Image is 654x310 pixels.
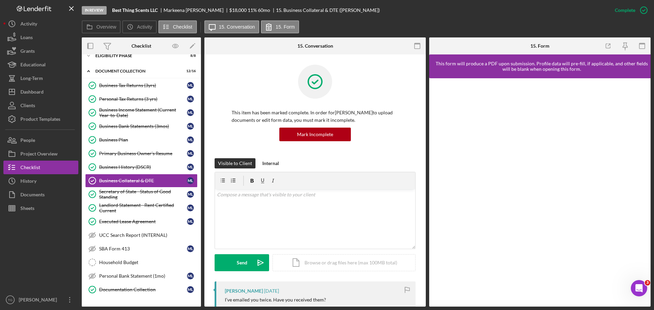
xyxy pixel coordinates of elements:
div: M L [187,82,194,89]
a: Documentation CollectionML [85,283,198,296]
b: Best Thing Scents LLC [112,7,158,13]
div: I’ve emailed you twice. Have you received them? [225,297,326,303]
span: $18,000 [229,7,247,13]
div: [PERSON_NAME] [225,288,263,294]
div: Send [237,254,247,271]
div: Internal [262,158,279,168]
iframe: Intercom live chat [631,280,647,296]
span: 3 [645,280,650,285]
a: Personal Bank Statement (1mo)ML [85,269,198,283]
div: Household Budget [99,260,197,265]
button: TG[PERSON_NAME] [3,293,78,307]
div: Business Tax Returns (3yrs) [99,83,187,88]
a: Personal Tax Returns (3 yrs)ML [85,92,198,106]
a: Secretary of State - Status of Good StandingML [85,187,198,201]
div: M L [187,177,194,184]
a: Business Tax Returns (3yrs)ML [85,79,198,92]
div: 15. Conversation [297,43,333,49]
div: Visible to Client [218,158,252,168]
div: M L [187,96,194,102]
div: M L [187,286,194,293]
div: 15. Business Collateral & DTE ([PERSON_NAME]) [276,7,380,13]
button: 15. Conversation [204,20,260,33]
div: Personal Bank Statement (1mo) [99,273,187,279]
button: Visible to Client [215,158,255,168]
div: M L [187,123,194,130]
button: 15. Form [261,20,299,33]
text: TG [8,298,12,302]
div: 12 / 16 [184,69,196,73]
div: Landlord Statement - Rent Certified Current [99,202,187,213]
div: Mark Incomplete [297,128,333,141]
label: 15. Form [276,24,295,30]
button: Checklist [158,20,197,33]
p: This item has been marked complete. In order for [PERSON_NAME] to upload documents or edit form d... [232,109,399,124]
label: Checklist [173,24,192,30]
div: Secretary of State - Status of Good Standing [99,189,187,200]
a: Business History (DSCR)ML [85,160,198,174]
button: Mark Incomplete [279,128,351,141]
div: Markeena [PERSON_NAME] [163,7,229,13]
div: Business Income Statement (Current Year-to-Date) [99,107,187,118]
label: Overview [96,24,116,30]
a: SBA Form 413ML [85,242,198,256]
div: 11 % [248,7,257,13]
a: Business Income Statement (Current Year-to-Date)ML [85,106,198,119]
div: M L [187,218,194,225]
div: Business Bank Statements (3mos) [99,124,187,129]
div: Personal Tax Returns (3 yrs) [99,96,187,102]
a: Business Bank Statements (3mos)ML [85,119,198,133]
button: Sheets [3,201,78,215]
div: M L [187,150,194,157]
iframe: Lenderfit form [436,85,644,300]
div: M L [187,136,194,143]
div: M L [187,109,194,116]
a: Business Collateral & DTEML [85,174,198,187]
div: Business History (DSCR) [99,164,187,170]
div: SBA Form 413 [99,246,187,251]
div: Eligibility Phase [95,54,179,58]
div: Business Collateral & DTE [99,178,187,183]
div: Primary Business Owner's Resume [99,151,187,156]
a: Household Budget [85,256,198,269]
div: M L [187,191,194,198]
div: M L [187,273,194,279]
div: 15. Form [530,43,549,49]
a: UCC Search Report (INTERNAL) [85,228,198,242]
a: Primary Business Owner's ResumeML [85,147,198,160]
button: Overview [82,20,121,33]
button: Complete [608,3,651,17]
div: Decision [95,306,179,310]
div: Checklist [131,43,151,49]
